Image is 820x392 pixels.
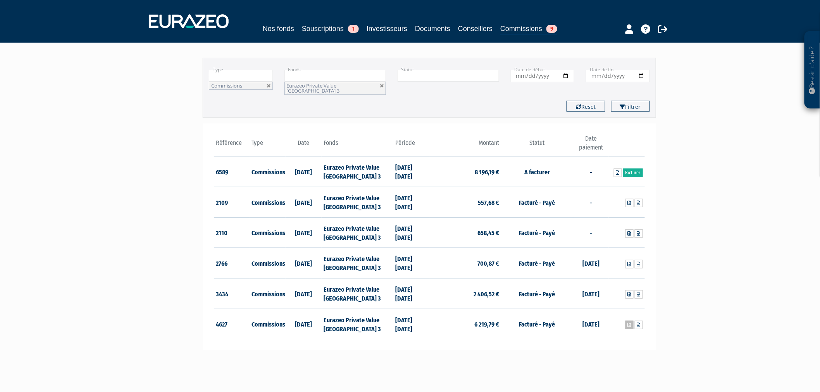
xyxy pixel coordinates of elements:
td: - [573,217,609,248]
img: 1732889491-logotype_eurazeo_blanc_rvb.png [149,14,229,28]
td: 8 196,19 € [429,156,501,187]
td: [DATE] [286,217,322,248]
span: 9 [546,25,557,33]
td: [DATE] [DATE] [393,156,429,187]
td: Facturé - Payé [501,309,573,339]
td: Commissions [250,309,286,339]
th: Montant [429,134,501,156]
a: Commissions9 [500,23,557,35]
td: 4627 [214,309,250,339]
td: 557,68 € [429,187,501,218]
a: Conseillers [458,23,493,34]
td: Eurazeo Private Value [GEOGRAPHIC_DATA] 3 [322,217,393,248]
td: 2109 [214,187,250,218]
td: 2766 [214,248,250,279]
td: 6589 [214,156,250,187]
a: Facturer [623,168,643,177]
td: [DATE] [286,309,322,339]
th: Période [393,134,429,156]
td: Commissions [250,217,286,248]
td: [DATE] [286,248,322,279]
td: [DATE] [573,279,609,309]
button: Reset [567,101,605,112]
td: 3434 [214,279,250,309]
td: [DATE] [286,187,322,218]
td: 700,87 € [429,248,501,279]
span: 1 [348,25,359,33]
th: Date [286,134,322,156]
th: Fonds [322,134,393,156]
td: 2 406,52 € [429,279,501,309]
td: Eurazeo Private Value [GEOGRAPHIC_DATA] 3 [322,156,393,187]
td: [DATE] [286,279,322,309]
a: Investisseurs [367,23,407,34]
button: Filtrer [611,101,650,112]
td: - [573,156,609,187]
span: Commissions [211,82,242,89]
td: Facturé - Payé [501,279,573,309]
p: Besoin d'aide ? [808,35,817,105]
td: [DATE] [DATE] [393,187,429,218]
td: [DATE] [DATE] [393,309,429,339]
td: A facturer [501,156,573,187]
td: Commissions [250,279,286,309]
a: Documents [415,23,450,34]
th: Statut [501,134,573,156]
td: 2110 [214,217,250,248]
td: [DATE] [DATE] [393,217,429,248]
td: [DATE] [573,309,609,339]
td: [DATE] [286,156,322,187]
td: Eurazeo Private Value [GEOGRAPHIC_DATA] 3 [322,187,393,218]
td: Facturé - Payé [501,217,573,248]
td: [DATE] [DATE] [393,248,429,279]
th: Référence [214,134,250,156]
td: 658,45 € [429,217,501,248]
td: Eurazeo Private Value [GEOGRAPHIC_DATA] 3 [322,309,393,339]
td: Commissions [250,156,286,187]
th: Type [250,134,286,156]
a: Nos fonds [263,23,294,34]
th: Date paiement [573,134,609,156]
td: - [573,187,609,218]
td: [DATE] [DATE] [393,279,429,309]
td: 6 219,79 € [429,309,501,339]
a: Souscriptions1 [302,23,359,34]
td: Eurazeo Private Value [GEOGRAPHIC_DATA] 3 [322,248,393,279]
td: [DATE] [573,248,609,279]
span: Eurazeo Private Value [GEOGRAPHIC_DATA] 3 [287,82,340,94]
td: Facturé - Payé [501,187,573,218]
td: Commissions [250,187,286,218]
td: Facturé - Payé [501,248,573,279]
td: Commissions [250,248,286,279]
td: Eurazeo Private Value [GEOGRAPHIC_DATA] 3 [322,279,393,309]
